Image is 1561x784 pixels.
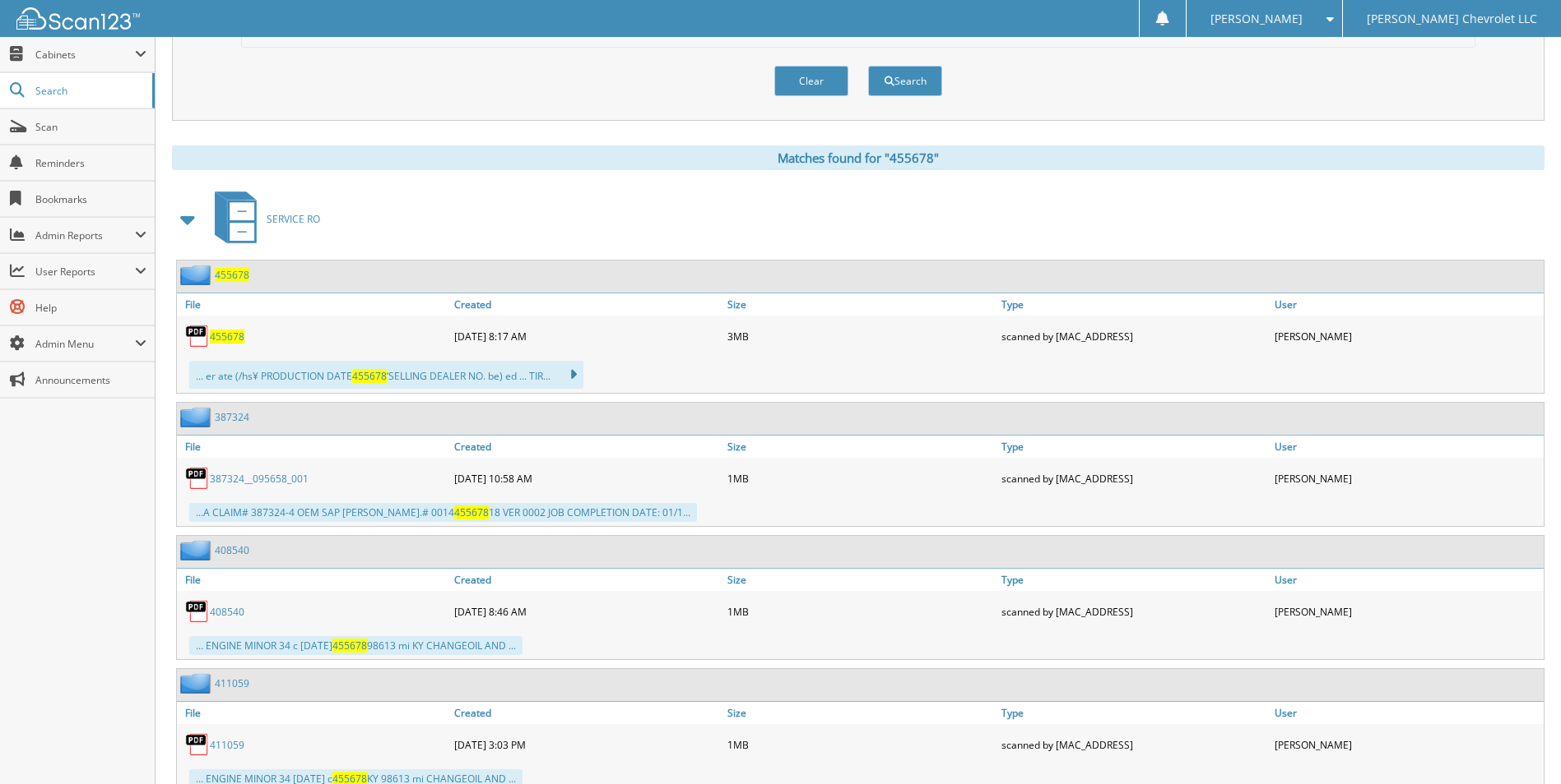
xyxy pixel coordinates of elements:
[1271,569,1544,591] a: User
[177,436,450,458] a: File
[1367,14,1537,24] span: [PERSON_NAME] Chevrolet LLC
[1271,595,1544,628] div: [PERSON_NAME]
[1210,14,1303,24] span: [PERSON_NAME]
[723,728,997,761] div: 1MB
[210,330,244,344] a: 455678
[35,120,146,134] span: Scan
[723,436,997,458] a: Size
[774,66,848,96] button: Clear
[35,373,146,387] span: Announcements
[997,728,1271,761] div: scanned by [MAC_ADDRESS]
[180,407,215,427] img: folder2.png
[723,595,997,628] div: 1MB
[723,702,997,724] a: Size
[189,503,697,522] div: ...A CLAIM# 387324-4 OEM SAP [PERSON_NAME].# 0014 18 VER 0002 JOB COMPLETION DATE: 01/1...
[35,84,144,98] span: Search
[210,605,244,619] a: 408540
[35,301,146,315] span: Help
[723,320,997,353] div: 3MB
[450,436,723,458] a: Created
[35,228,135,242] span: Admin Reports
[723,462,997,495] div: 1MB
[185,732,210,757] img: PDF.png
[185,324,210,348] img: PDF.png
[723,569,997,591] a: Size
[180,673,215,694] img: folder2.png
[16,7,140,30] img: scan123-logo-white.svg
[997,702,1271,724] a: Type
[35,265,135,279] span: User Reports
[332,639,367,653] span: 455678
[177,293,450,316] a: File
[185,599,210,624] img: PDF.png
[185,466,210,491] img: PDF.png
[215,410,249,424] a: 387324
[189,636,523,655] div: ... ENGINE MINOR 34 c [DATE] 98613 mi KY CHANGEOIL AND ...
[997,595,1271,628] div: scanned by [MAC_ADDRESS]
[35,48,135,62] span: Cabinets
[450,293,723,316] a: Created
[1479,705,1561,784] iframe: Chat Widget
[450,728,723,761] div: [DATE] 3:03 PM
[180,540,215,560] img: folder2.png
[1271,462,1544,495] div: [PERSON_NAME]
[997,436,1271,458] a: Type
[35,156,146,170] span: Reminders
[180,265,215,285] img: folder2.png
[215,676,249,690] a: 411059
[215,268,249,282] a: 455678
[1271,320,1544,353] div: [PERSON_NAME]
[205,187,320,251] a: SERVICE RO
[172,145,1545,170] div: Matches found for "455678"
[450,595,723,628] div: [DATE] 8:46 AM
[450,569,723,591] a: Created
[1271,702,1544,724] a: User
[177,702,450,724] a: File
[1271,728,1544,761] div: [PERSON_NAME]
[450,462,723,495] div: [DATE] 10:58 AM
[177,569,450,591] a: File
[189,361,583,389] div: ... er ate (/hs¥ PRODUCTION DATE ‘SELLING DEALER NO. be) ed ... TIR...
[997,320,1271,353] div: scanned by [MAC_ADDRESS]
[352,369,387,383] span: 455678
[1271,436,1544,458] a: User
[210,738,244,752] a: 411059
[210,472,309,486] a: 387324__095658_001
[997,293,1271,316] a: Type
[454,505,489,519] span: 455678
[450,702,723,724] a: Created
[1271,293,1544,316] a: User
[35,337,135,351] span: Admin Menu
[723,293,997,316] a: Size
[35,192,146,206] span: Bookmarks
[997,462,1271,495] div: scanned by [MAC_ADDRESS]
[267,212,320,226] span: SERVICE RO
[997,569,1271,591] a: Type
[450,320,723,353] div: [DATE] 8:17 AM
[215,543,249,557] a: 408540
[868,66,942,96] button: Search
